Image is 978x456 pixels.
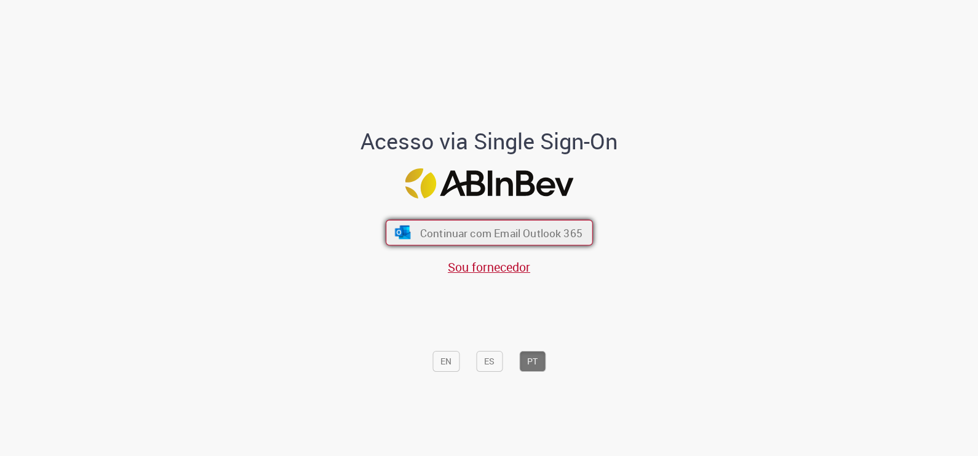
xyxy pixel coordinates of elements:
button: ícone Azure/Microsoft 360 Continuar com Email Outlook 365 [386,220,593,246]
span: Continuar com Email Outlook 365 [419,226,582,240]
img: Logo ABInBev [405,168,573,199]
button: EN [432,351,459,372]
img: ícone Azure/Microsoft 360 [394,226,411,240]
h1: Acesso via Single Sign-On [319,129,660,154]
button: PT [519,351,546,372]
a: Sou fornecedor [448,259,530,275]
button: ES [476,351,503,372]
